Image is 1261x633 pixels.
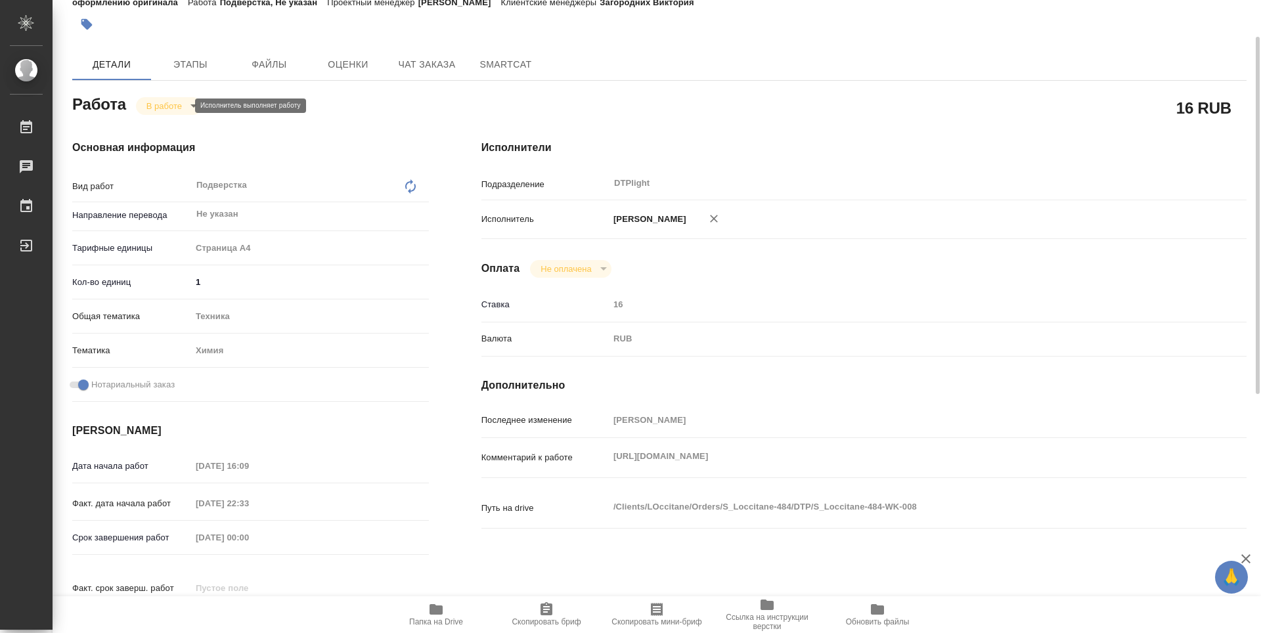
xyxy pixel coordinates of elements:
button: Скопировать бриф [491,596,602,633]
p: Подразделение [481,178,609,191]
span: Обновить файлы [846,617,910,626]
h4: Дополнительно [481,378,1247,393]
button: Не оплачена [537,263,595,274]
span: Скопировать бриф [512,617,581,626]
div: Химия [191,339,429,362]
p: Путь на drive [481,502,609,515]
button: Папка на Drive [381,596,491,633]
span: Оценки [317,56,380,73]
div: RUB [609,328,1183,350]
p: Тарифные единицы [72,242,191,255]
div: Техника [191,305,429,328]
input: Пустое поле [191,528,306,547]
input: Пустое поле [191,578,306,598]
p: Вид работ [72,180,191,193]
span: 🙏 [1220,563,1243,591]
input: ✎ Введи что-нибудь [191,273,429,292]
button: В работе [143,100,186,112]
span: Папка на Drive [409,617,463,626]
p: Дата начала работ [72,460,191,473]
span: Ссылка на инструкции верстки [720,613,814,631]
textarea: /Clients/LOccitane/Orders/S_Loccitane-484/DTP/S_Loccitane-484-WK-008 [609,496,1183,518]
input: Пустое поле [609,410,1183,429]
span: Этапы [159,56,222,73]
p: Ставка [481,298,609,311]
p: Факт. дата начала работ [72,497,191,510]
p: Общая тематика [72,310,191,323]
h4: Оплата [481,261,520,276]
span: Скопировать мини-бриф [611,617,701,626]
p: Последнее изменение [481,414,609,427]
p: [PERSON_NAME] [609,213,686,226]
p: Комментарий к работе [481,451,609,464]
p: Направление перевода [72,209,191,222]
h2: 16 RUB [1176,97,1231,119]
p: Срок завершения работ [72,531,191,544]
input: Пустое поле [191,456,306,475]
span: Детали [80,56,143,73]
h4: Основная информация [72,140,429,156]
button: Скопировать мини-бриф [602,596,712,633]
button: Обновить файлы [822,596,933,633]
button: Удалить исполнителя [699,204,728,233]
h4: Исполнители [481,140,1247,156]
textarea: [URL][DOMAIN_NAME] [609,445,1183,468]
span: Чат заказа [395,56,458,73]
span: Нотариальный заказ [91,378,175,391]
button: Добавить тэг [72,10,101,39]
p: Факт. срок заверш. работ [72,582,191,595]
p: Исполнитель [481,213,609,226]
p: Валюта [481,332,609,345]
span: SmartCat [474,56,537,73]
p: Тематика [72,344,191,357]
button: 🙏 [1215,561,1248,594]
input: Пустое поле [191,494,306,513]
div: В работе [136,97,202,115]
p: Кол-во единиц [72,276,191,289]
div: В работе [530,260,611,278]
h2: Работа [72,91,126,115]
input: Пустое поле [609,295,1183,314]
h4: [PERSON_NAME] [72,423,429,439]
button: Ссылка на инструкции верстки [712,596,822,633]
span: Файлы [238,56,301,73]
div: Страница А4 [191,237,429,259]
